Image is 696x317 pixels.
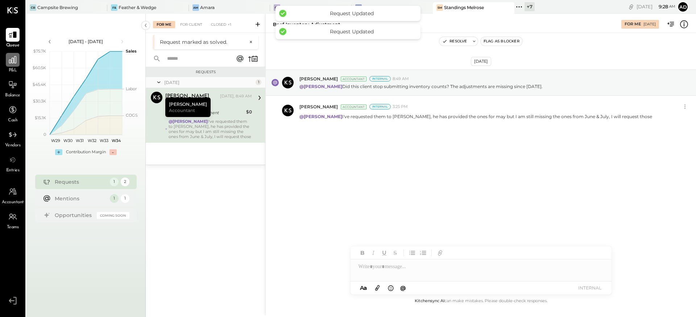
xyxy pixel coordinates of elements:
[164,79,254,85] div: [DATE]
[111,4,117,11] div: F&
[97,212,129,219] div: Coming Soon
[33,65,46,70] text: $60.5K
[256,79,261,85] div: 1
[33,82,46,87] text: $45.4K
[625,21,641,27] div: For Me
[8,117,17,124] span: Cash
[643,22,656,27] div: [DATE]
[30,4,36,11] div: CB
[160,38,245,46] div: Request marked as solved.
[153,21,175,28] div: For Me
[575,283,604,293] button: INTERNAL
[0,53,25,74] a: P&L
[299,76,338,82] span: [PERSON_NAME]
[0,128,25,149] a: Vendors
[290,10,413,17] div: Request Updated
[0,78,25,99] a: Balance
[165,97,211,117] div: [PERSON_NAME]
[111,138,121,143] text: W34
[627,3,635,11] div: copy link
[55,149,62,155] div: +
[0,185,25,206] a: Accountant
[177,21,206,28] div: For Client
[246,108,252,116] div: $0
[398,283,408,292] button: @
[363,4,417,11] div: Osteria La Buca- Melrose
[0,28,25,49] a: Queue
[358,248,367,258] button: Bold
[51,138,60,143] text: W29
[369,248,378,258] button: Italic
[2,199,24,206] span: Accountant
[407,248,417,258] button: Unordered List
[169,107,195,113] span: Accountant
[110,178,119,186] div: 1
[393,104,408,110] span: 3:25 PM
[109,149,117,155] div: -
[299,83,543,89] p: Did this client stop submitting inventory counts? The adjustments are missing since [DATE].
[66,149,106,155] div: Contribution Margin
[481,37,522,46] button: Flag as Blocker
[0,210,25,231] a: Teams
[439,37,470,46] button: Resolve
[121,194,129,203] div: 1
[418,248,428,258] button: Ordered List
[110,194,119,203] div: 1
[358,284,369,292] button: Aa
[471,57,491,66] div: [DATE]
[33,49,46,54] text: $75.7K
[126,86,137,91] text: Labor
[435,248,445,258] button: Add URL
[228,22,231,27] span: +1
[165,93,209,100] div: [PERSON_NAME]
[5,92,20,99] span: Balance
[393,76,409,82] span: 8:49 AM
[274,4,280,11] div: OL
[126,113,138,118] text: COGS
[380,248,389,258] button: Underline
[5,142,21,149] span: Vendors
[55,212,93,219] div: Opportunities
[37,4,78,11] div: Campsite Brewing
[55,195,106,202] div: Mentions
[87,138,96,143] text: W32
[43,132,46,137] text: 0
[0,153,25,174] a: Entries
[299,114,342,119] strong: @[PERSON_NAME]
[6,167,20,174] span: Entries
[444,4,484,11] div: Standings Melrose
[299,104,338,110] span: [PERSON_NAME]
[436,4,443,11] div: SM
[400,284,406,291] span: @
[7,224,19,231] span: Teams
[245,39,253,45] button: ×
[6,42,20,49] span: Queue
[169,119,208,124] strong: @[PERSON_NAME]
[355,4,362,11] div: OL
[390,248,400,258] button: Strikethrough
[9,67,17,74] span: P&L
[220,93,252,99] div: [DATE], 8:49 AM
[290,28,413,35] div: Request Updated
[341,76,366,82] div: Accountant
[0,103,25,124] a: Cash
[207,21,235,28] div: Closed
[63,138,72,143] text: W30
[192,4,199,11] div: Am
[121,178,129,186] div: 2
[273,21,340,28] div: Beef Inventory Adjustment
[299,84,342,89] strong: @[PERSON_NAME]
[299,113,652,120] p: I've requested them to [PERSON_NAME], he has provided the ones for may but I am still missing the...
[200,4,215,11] div: Amara
[76,138,84,143] text: W31
[126,49,137,54] text: Sales
[369,104,391,109] div: Internal
[364,284,367,291] span: a
[341,104,366,109] div: Accountant
[369,76,391,82] div: Internal
[55,38,117,45] div: [DATE] - [DATE]
[637,3,675,10] div: [DATE]
[119,4,156,11] div: Feather & Wedge
[525,2,535,11] div: + 7
[281,4,340,11] div: Osteria La Buca- [PERSON_NAME][GEOGRAPHIC_DATA]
